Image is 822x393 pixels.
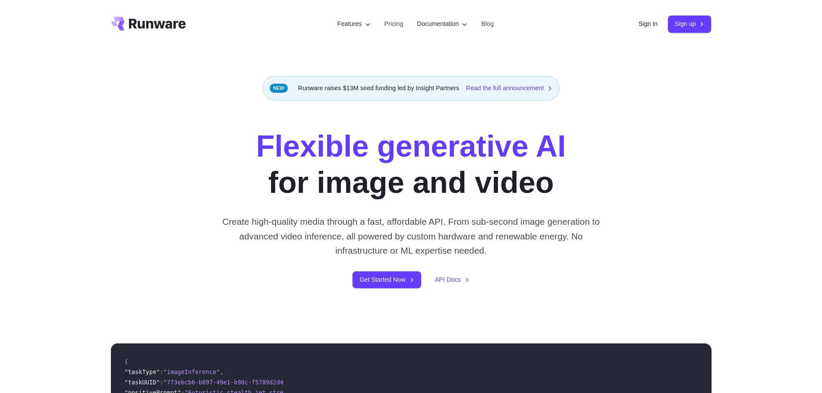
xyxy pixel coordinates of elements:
a: Go to / [111,17,186,31]
a: Pricing [384,19,403,29]
span: , [220,368,223,375]
a: Blog [481,19,494,29]
span: "taskUUID" [125,379,160,386]
a: Sign in [639,19,658,29]
a: Get Started Now [353,271,421,288]
span: "7f3ebcb6-b897-49e1-b98c-f5789d2d40d7" [164,379,298,386]
strong: Flexible generative AI [256,129,566,163]
h1: for image and video [256,128,566,201]
span: "imageInference" [164,368,220,375]
span: : [160,379,163,386]
a: Read the full announcement [466,83,552,93]
p: Create high-quality media through a fast, affordable API. From sub-second image generation to adv... [219,214,603,258]
span: : [160,368,163,375]
span: "taskType" [125,368,160,375]
label: Documentation [417,19,468,29]
span: { [125,358,128,365]
label: Features [337,19,371,29]
a: Sign up [668,16,712,32]
a: API Docs [435,275,469,285]
div: Runware raises $13M seed funding led by Insight Partners [262,76,560,101]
